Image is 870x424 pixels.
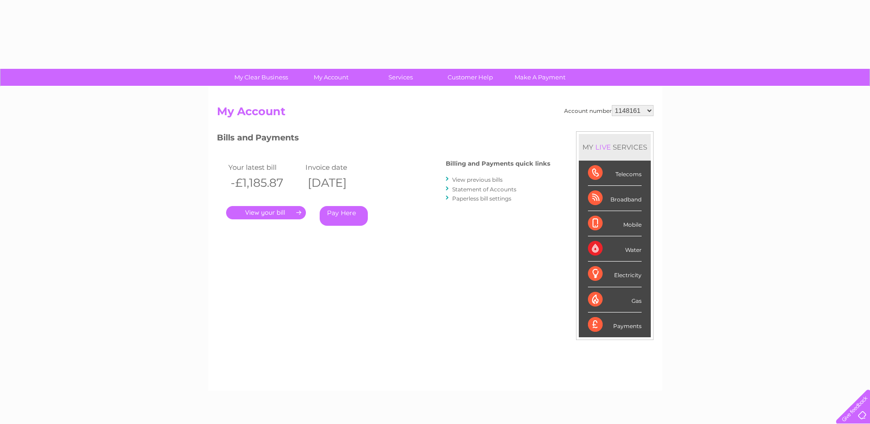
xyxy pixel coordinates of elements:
[363,69,438,86] a: Services
[226,173,304,192] th: -£1,185.87
[593,143,613,151] div: LIVE
[226,206,306,219] a: .
[320,206,368,226] a: Pay Here
[226,161,304,173] td: Your latest bill
[452,186,516,193] a: Statement of Accounts
[588,262,642,287] div: Electricity
[588,312,642,337] div: Payments
[588,186,642,211] div: Broadband
[452,195,511,202] a: Paperless bill settings
[588,211,642,236] div: Mobile
[588,161,642,186] div: Telecoms
[217,131,550,147] h3: Bills and Payments
[579,134,651,160] div: MY SERVICES
[564,105,654,116] div: Account number
[588,236,642,262] div: Water
[223,69,299,86] a: My Clear Business
[217,105,654,123] h2: My Account
[303,161,381,173] td: Invoice date
[446,160,550,167] h4: Billing and Payments quick links
[432,69,508,86] a: Customer Help
[452,176,503,183] a: View previous bills
[502,69,578,86] a: Make A Payment
[293,69,369,86] a: My Account
[303,173,381,192] th: [DATE]
[588,287,642,312] div: Gas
